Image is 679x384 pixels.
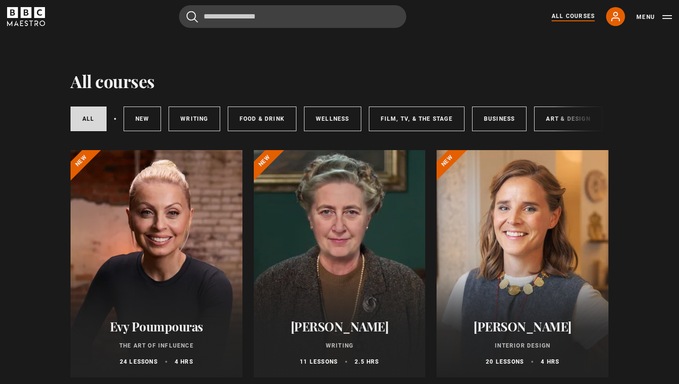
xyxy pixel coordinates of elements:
[7,7,45,26] svg: BBC Maestro
[636,12,672,22] button: Toggle navigation
[187,11,198,23] button: Submit the search query
[71,150,242,377] a: Evy Poumpouras The Art of Influence 24 lessons 4 hrs New
[169,107,220,131] a: Writing
[541,357,559,366] p: 4 hrs
[71,107,107,131] a: All
[254,150,426,377] a: [PERSON_NAME] Writing 11 lessons 2.5 hrs New
[265,319,414,334] h2: [PERSON_NAME]
[179,5,406,28] input: Search
[304,107,361,131] a: Wellness
[448,319,597,334] h2: [PERSON_NAME]
[265,341,414,350] p: Writing
[369,107,465,131] a: Film, TV, & The Stage
[300,357,338,366] p: 11 lessons
[82,341,231,350] p: The Art of Influence
[120,357,158,366] p: 24 lessons
[175,357,193,366] p: 4 hrs
[71,71,155,91] h1: All courses
[228,107,296,131] a: Food & Drink
[472,107,527,131] a: Business
[124,107,161,131] a: New
[437,150,608,377] a: [PERSON_NAME] Interior Design 20 lessons 4 hrs New
[355,357,379,366] p: 2.5 hrs
[82,319,231,334] h2: Evy Poumpouras
[486,357,524,366] p: 20 lessons
[448,341,597,350] p: Interior Design
[552,12,595,21] a: All Courses
[534,107,602,131] a: Art & Design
